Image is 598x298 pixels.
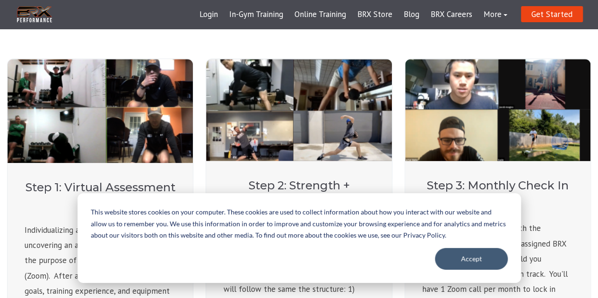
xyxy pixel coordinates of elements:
[78,193,521,283] div: Cookie banner
[435,248,508,270] button: Accept
[25,179,176,211] h4: Step 1: Virtual Assessment (Zoom)
[224,3,289,26] a: In-Gym Training
[352,3,398,26] a: BRX Store
[478,3,513,26] a: More
[91,206,508,241] p: This website stores cookies on your computer. These cookies are used to collect information about...
[194,3,513,26] div: Navigation Menu
[194,3,224,26] a: Login
[425,3,478,26] a: BRX Careers
[521,6,583,22] a: Get Started
[206,59,391,162] img: Individualized Process 2
[398,3,425,26] a: Blog
[16,5,53,24] img: BRX Transparent Logo-2
[8,59,193,163] img: Individualized Process 1
[289,3,352,26] a: Online Training
[223,178,374,209] h4: Step 2: Strength + Throwing Onboarding
[405,59,590,162] img: Individualized Process 3
[422,178,573,209] h4: Step 3: Monthly Check In Calls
